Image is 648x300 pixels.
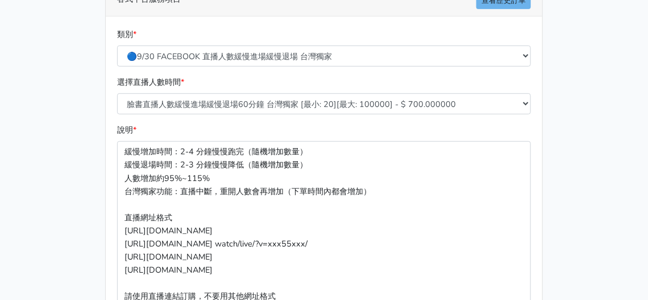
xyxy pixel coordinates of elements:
[117,124,136,137] label: 說明
[117,28,136,41] label: 類別
[117,76,184,89] label: 選擇直播人數時間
